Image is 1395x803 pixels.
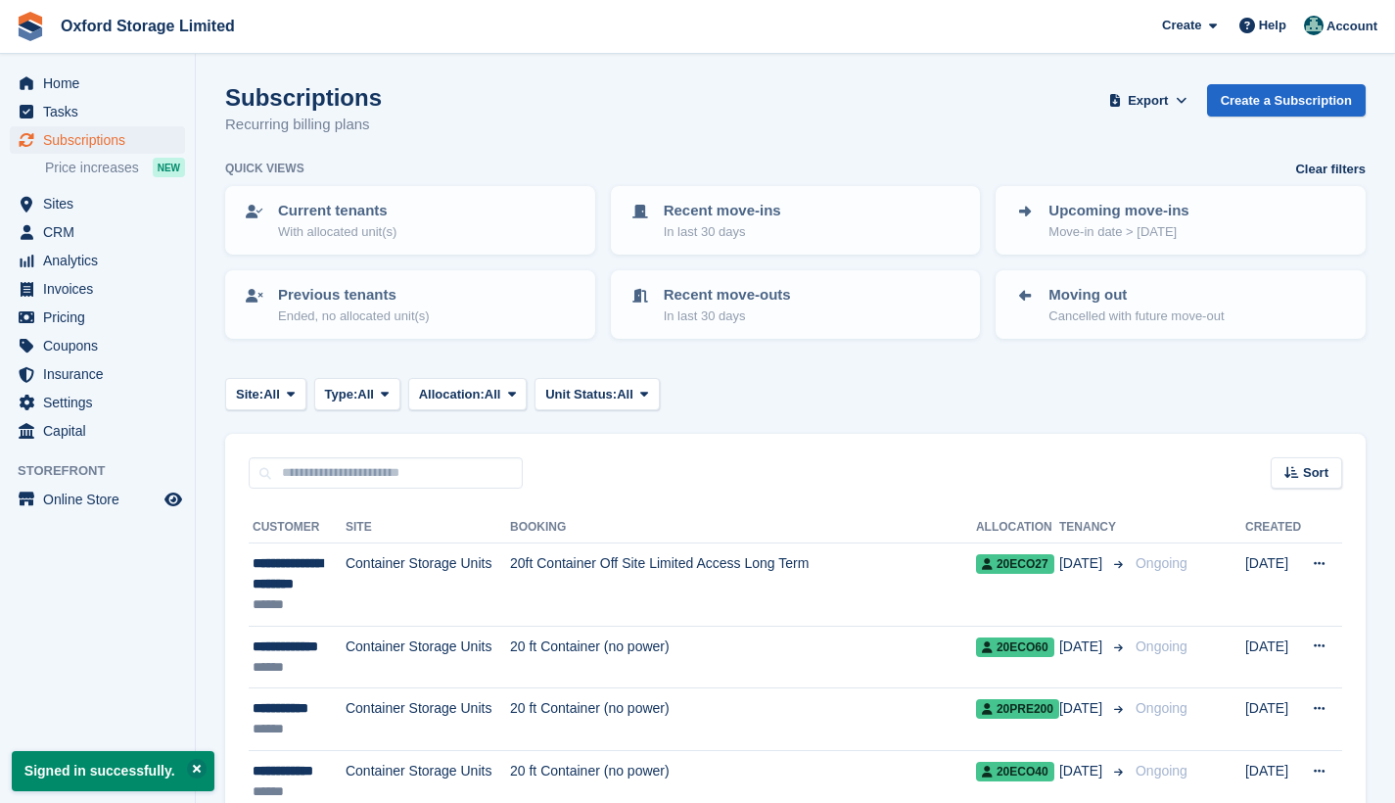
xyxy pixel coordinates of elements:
[278,307,430,326] p: Ended, no allocated unit(s)
[1162,16,1201,35] span: Create
[664,307,791,326] p: In last 30 days
[617,385,633,404] span: All
[278,222,396,242] p: With allocated unit(s)
[43,247,161,274] span: Analytics
[1326,17,1377,36] span: Account
[10,126,185,154] a: menu
[1059,761,1106,781] span: [DATE]
[10,389,185,416] a: menu
[613,188,979,253] a: Recent move-ins In last 30 days
[613,272,979,337] a: Recent move-outs In last 30 days
[1048,222,1188,242] p: Move-in date > [DATE]
[43,126,161,154] span: Subscriptions
[1105,84,1191,117] button: Export
[45,159,139,177] span: Price increases
[1136,555,1187,571] span: Ongoing
[346,688,510,751] td: Container Storage Units
[227,272,593,337] a: Previous tenants Ended, no allocated unit(s)
[43,218,161,246] span: CRM
[510,688,976,751] td: 20 ft Container (no power)
[976,762,1054,781] span: 20ECO40
[535,378,659,410] button: Unit Status: All
[43,98,161,125] span: Tasks
[10,247,185,274] a: menu
[664,200,781,222] p: Recent move-ins
[43,417,161,445] span: Capital
[45,157,185,178] a: Price increases NEW
[53,10,243,42] a: Oxford Storage Limited
[10,190,185,217] a: menu
[43,389,161,416] span: Settings
[43,275,161,303] span: Invoices
[43,190,161,217] span: Sites
[12,751,214,791] p: Signed in successfully.
[1048,284,1224,307] p: Moving out
[1048,200,1188,222] p: Upcoming move-ins
[263,385,280,404] span: All
[1059,698,1106,719] span: [DATE]
[10,360,185,388] a: menu
[10,486,185,513] a: menu
[227,188,593,253] a: Current tenants With allocated unit(s)
[1245,512,1301,543] th: Created
[998,188,1364,253] a: Upcoming move-ins Move-in date > [DATE]
[1245,688,1301,751] td: [DATE]
[249,512,346,543] th: Customer
[1245,543,1301,627] td: [DATE]
[162,488,185,511] a: Preview store
[346,626,510,688] td: Container Storage Units
[510,512,976,543] th: Booking
[1136,638,1187,654] span: Ongoing
[325,385,358,404] span: Type:
[1303,463,1328,483] span: Sort
[346,543,510,627] td: Container Storage Units
[1128,91,1168,111] span: Export
[225,378,306,410] button: Site: All
[1136,700,1187,716] span: Ongoing
[1059,553,1106,574] span: [DATE]
[976,512,1059,543] th: Allocation
[43,486,161,513] span: Online Store
[1059,637,1106,657] span: [DATE]
[43,304,161,331] span: Pricing
[43,360,161,388] span: Insurance
[43,332,161,359] span: Coupons
[419,385,485,404] span: Allocation:
[346,512,510,543] th: Site
[976,554,1054,574] span: 20ECO27
[225,160,304,177] h6: Quick views
[1259,16,1286,35] span: Help
[10,218,185,246] a: menu
[16,12,45,41] img: stora-icon-8386f47178a22dfd0bd8f6a31ec36ba5ce8667c1dd55bd0f319d3a0aa187defe.svg
[1304,16,1324,35] img: Rob Meredith
[225,84,382,111] h1: Subscriptions
[236,385,263,404] span: Site:
[485,385,501,404] span: All
[998,272,1364,337] a: Moving out Cancelled with future move-out
[545,385,617,404] span: Unit Status:
[976,699,1059,719] span: 20PRE200
[10,70,185,97] a: menu
[1245,626,1301,688] td: [DATE]
[1136,763,1187,779] span: Ongoing
[510,543,976,627] td: 20ft Container Off Site Limited Access Long Term
[357,385,374,404] span: All
[278,284,430,307] p: Previous tenants
[408,378,528,410] button: Allocation: All
[43,70,161,97] span: Home
[10,98,185,125] a: menu
[18,461,195,481] span: Storefront
[10,332,185,359] a: menu
[10,304,185,331] a: menu
[10,417,185,445] a: menu
[1059,512,1128,543] th: Tenancy
[1048,307,1224,326] p: Cancelled with future move-out
[1295,160,1366,179] a: Clear filters
[153,158,185,177] div: NEW
[976,638,1054,657] span: 20ECO60
[314,378,400,410] button: Type: All
[278,200,396,222] p: Current tenants
[664,222,781,242] p: In last 30 days
[10,275,185,303] a: menu
[225,114,382,136] p: Recurring billing plans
